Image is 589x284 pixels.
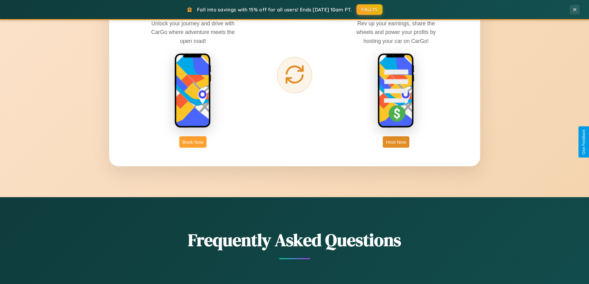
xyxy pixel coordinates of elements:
button: Book Now [179,136,207,148]
p: Rev up your earnings, share the wheels and power your profits by hosting your car on CarGo! [350,19,442,45]
button: FALL15 [356,4,382,15]
img: rent phone [174,53,211,129]
p: Unlock your journey and drive with CarGo where adventure meets the open road! [147,19,239,45]
span: Fall into savings with 15% off for all users! Ends [DATE] 10am PT. [197,6,352,13]
button: Host Now [383,136,409,148]
img: host phone [378,53,415,129]
h2: Frequently Asked Questions [109,228,480,252]
div: Give Feedback [582,129,586,155]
